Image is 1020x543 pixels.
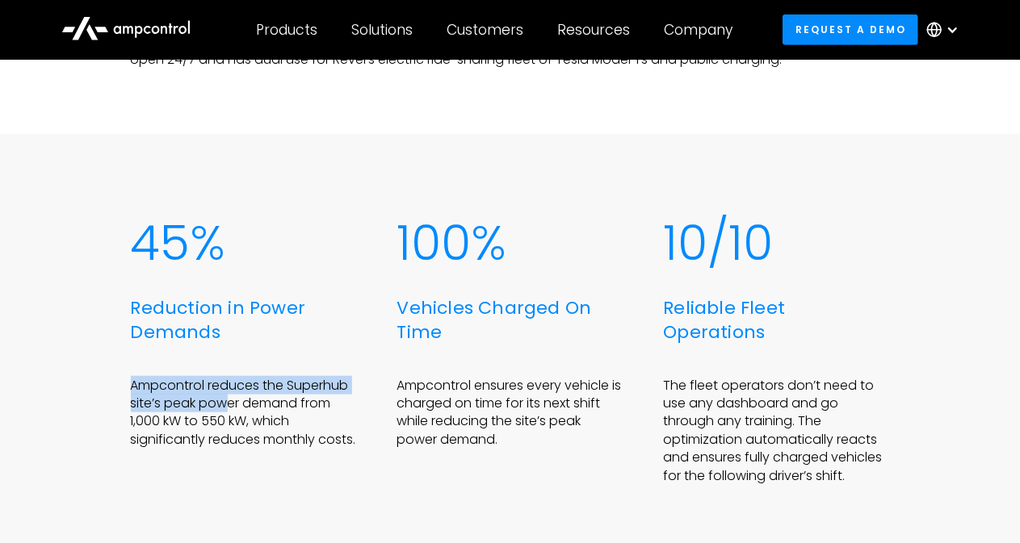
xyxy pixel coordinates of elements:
div: Solutions [352,21,413,39]
div: Customers [447,21,524,39]
div: 45% [131,215,357,271]
div: 10/10 [664,215,890,271]
div: Products [257,21,318,39]
div: 100% [397,215,623,271]
div: Resources [558,21,631,39]
p: Ampcontrol ensures every vehicle is charged on time for its next shift while reducing the site’s ... [397,377,623,449]
div: Reduction in Power Demands [131,296,357,346]
div: Company [665,21,733,39]
div: Vehicles Charged On Time [397,296,623,346]
a: Request a demo [783,15,918,44]
p: The fleet operators don’t need to use any dashboard and go through any training. The optimization... [664,377,890,485]
p: Ampcontrol reduces the Superhub site’s peak power demand from 1,000 kW to 550 kW, which significa... [131,377,357,449]
div: Reliable Fleet Operations [664,296,890,346]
